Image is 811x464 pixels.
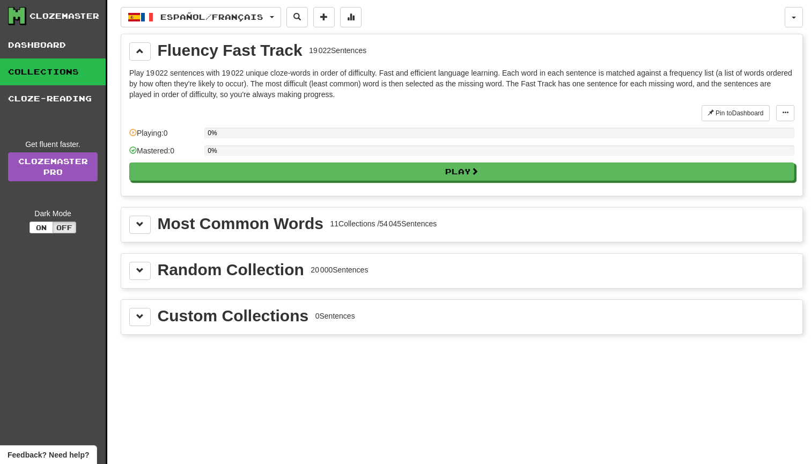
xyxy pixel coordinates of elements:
[30,11,99,21] div: Clozemaster
[8,450,89,460] span: Open feedback widget
[160,12,263,21] span: Español / Français
[313,7,335,27] button: Add sentence to collection
[330,218,437,229] div: 11 Collections / 54 045 Sentences
[158,262,304,278] div: Random Collection
[8,139,98,150] div: Get fluent faster.
[158,42,303,58] div: Fluency Fast Track
[309,45,366,56] div: 19 022 Sentences
[53,222,76,233] button: Off
[286,7,308,27] button: Search sentences
[311,264,368,275] div: 20 000 Sentences
[8,152,98,181] a: ClozemasterPro
[129,145,199,163] div: Mastered: 0
[121,7,281,27] button: Español/Français
[340,7,362,27] button: More stats
[129,128,199,145] div: Playing: 0
[129,163,794,181] button: Play
[158,308,309,324] div: Custom Collections
[8,208,98,219] div: Dark Mode
[702,105,770,121] button: Pin toDashboard
[30,222,53,233] button: On
[129,68,794,100] p: Play 19 022 sentences with 19 022 unique cloze-words in order of difficulty. Fast and efficient l...
[158,216,323,232] div: Most Common Words
[315,311,355,321] div: 0 Sentences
